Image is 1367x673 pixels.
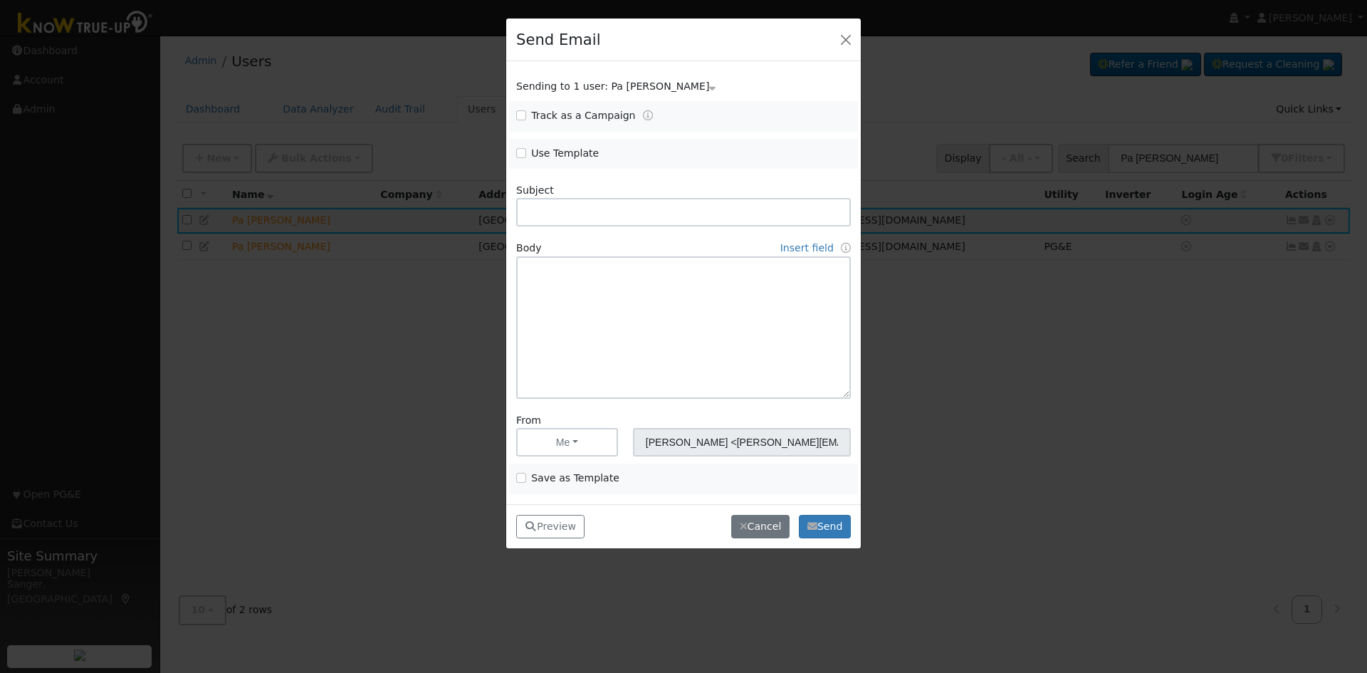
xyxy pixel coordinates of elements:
[516,241,542,256] label: Body
[516,110,526,120] input: Track as a Campaign
[531,146,599,161] label: Use Template
[643,110,653,121] a: Tracking Campaigns
[516,473,526,483] input: Save as Template
[731,515,790,539] button: Cancel
[516,515,585,539] button: Preview
[531,108,635,123] label: Track as a Campaign
[516,148,526,158] input: Use Template
[516,28,600,51] h4: Send Email
[841,242,851,254] a: Fields
[799,515,851,539] button: Send
[780,242,834,254] a: Insert field
[516,183,554,198] label: Subject
[531,471,619,486] label: Save as Template
[516,428,618,457] button: Me
[516,413,541,428] label: From
[509,79,859,94] div: Show users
